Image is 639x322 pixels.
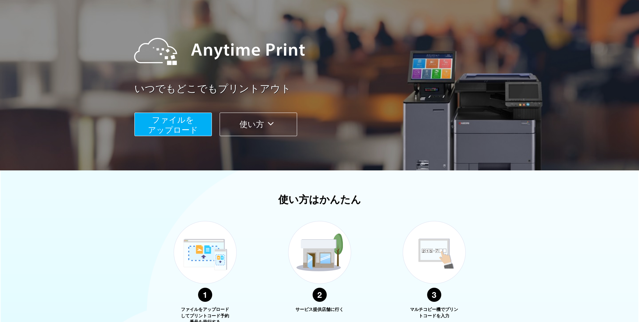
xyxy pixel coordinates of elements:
p: サービス提供店舗に行く [294,307,345,313]
span: ファイルを ​​アップロード [148,115,198,134]
button: 使い方 [220,113,297,136]
a: いつでもどこでもプリントアウト [134,82,522,96]
p: マルチコピー機でプリントコードを入力 [409,307,459,319]
button: ファイルを​​アップロード [134,113,212,136]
